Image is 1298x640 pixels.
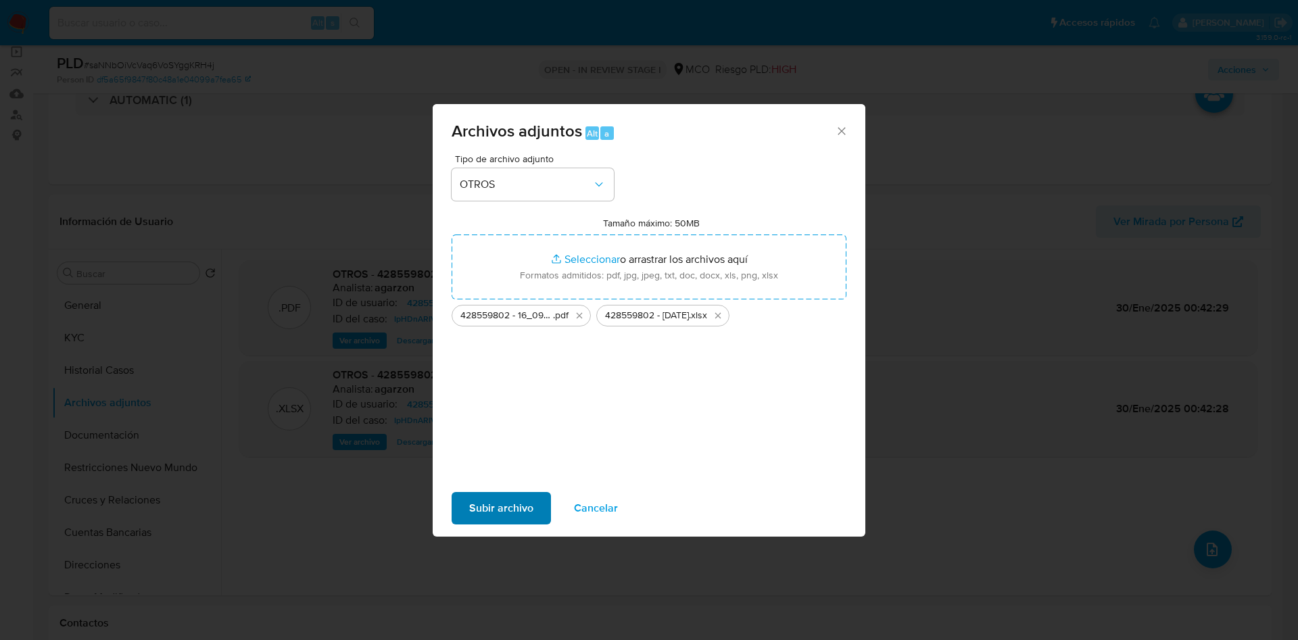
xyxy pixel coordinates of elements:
[452,119,582,143] span: Archivos adjuntos
[455,154,617,164] span: Tipo de archivo adjunto
[574,493,618,523] span: Cancelar
[571,307,587,324] button: Eliminar 428559802 - 16_09_2025.pdf
[452,492,551,524] button: Subir archivo
[460,178,592,191] span: OTROS
[605,309,689,322] span: 428559802 - [DATE]
[603,217,700,229] label: Tamaño máximo: 50MB
[835,124,847,137] button: Cerrar
[452,168,614,201] button: OTROS
[710,307,726,324] button: Eliminar 428559802 - 16-09-2025.xlsx
[556,492,635,524] button: Cancelar
[460,309,553,322] span: 428559802 - 16_09_2025
[469,493,533,523] span: Subir archivo
[604,127,609,140] span: a
[553,309,569,322] span: .pdf
[452,299,846,326] ul: Archivos seleccionados
[689,309,707,322] span: .xlsx
[587,127,598,140] span: Alt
